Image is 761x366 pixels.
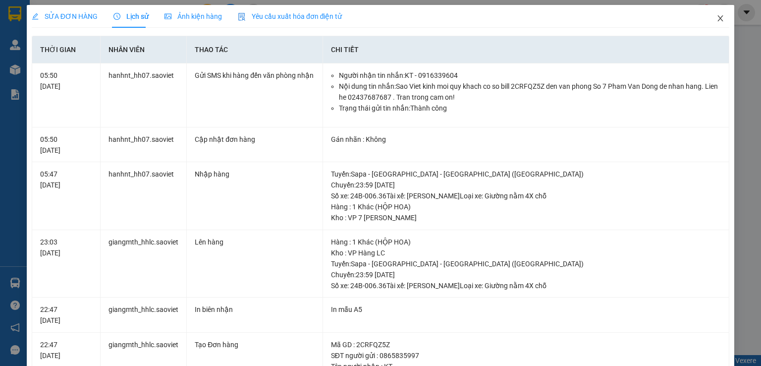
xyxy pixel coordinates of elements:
li: Trạng thái gửi tin nhắn: Thành công [339,103,721,114]
div: Lên hàng [195,237,314,247]
span: edit [32,13,39,20]
div: Nhập hàng [195,169,314,180]
div: Hàng : 1 Khác (HỘP HOA) [331,201,721,212]
div: Kho : VP Hàng LC [331,247,721,258]
div: Tuyến : Sapa - [GEOGRAPHIC_DATA] - [GEOGRAPHIC_DATA] ([GEOGRAPHIC_DATA]) Chuyến: 23:59 [DATE] Số ... [331,258,721,291]
div: 22:47 [DATE] [40,304,92,326]
div: Cập nhật đơn hàng [195,134,314,145]
button: Close [707,5,734,33]
td: giangmth_hhlc.saoviet [101,230,187,298]
th: Thao tác [187,36,323,63]
div: SĐT người gửi : 0865835997 [331,350,721,361]
div: 05:50 [DATE] [40,134,92,156]
td: hanhnt_hh07.saoviet [101,162,187,230]
td: giangmth_hhlc.saoviet [101,298,187,333]
span: Yêu cầu xuất hóa đơn điện tử [238,12,342,20]
img: icon [238,13,246,21]
div: In mẫu A5 [331,304,721,315]
div: 23:03 [DATE] [40,237,92,258]
th: Nhân viên [101,36,187,63]
span: close [716,14,724,22]
div: 05:50 [DATE] [40,70,92,92]
td: hanhnt_hh07.saoviet [101,63,187,127]
div: Gán nhãn : Không [331,134,721,145]
div: Tạo Đơn hàng [195,339,314,350]
span: clock-circle [113,13,120,20]
th: Thời gian [32,36,101,63]
div: Gửi SMS khi hàng đến văn phòng nhận [195,70,314,81]
span: picture [164,13,171,20]
div: Kho : VP 7 [PERSON_NAME] [331,212,721,223]
div: 22:47 [DATE] [40,339,92,361]
div: Mã GD : 2CRFQZ5Z [331,339,721,350]
div: Tuyến : Sapa - [GEOGRAPHIC_DATA] - [GEOGRAPHIC_DATA] ([GEOGRAPHIC_DATA]) Chuyến: 23:59 [DATE] Số ... [331,169,721,201]
th: Chi tiết [323,36,730,63]
div: 05:47 [DATE] [40,169,92,190]
div: Hàng : 1 Khác (HỘP HOA) [331,237,721,247]
td: hanhnt_hh07.saoviet [101,127,187,163]
span: SỬA ĐƠN HÀNG [32,12,98,20]
span: Ảnh kiện hàng [164,12,222,20]
span: Lịch sử [113,12,149,20]
div: In biên nhận [195,304,314,315]
li: Nội dung tin nhắn: Sao Viet kinh moi quy khach co so bill 2CRFQZ5Z den van phong So 7 Pham Van Do... [339,81,721,103]
li: Người nhận tin nhắn: KT - 0916339604 [339,70,721,81]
